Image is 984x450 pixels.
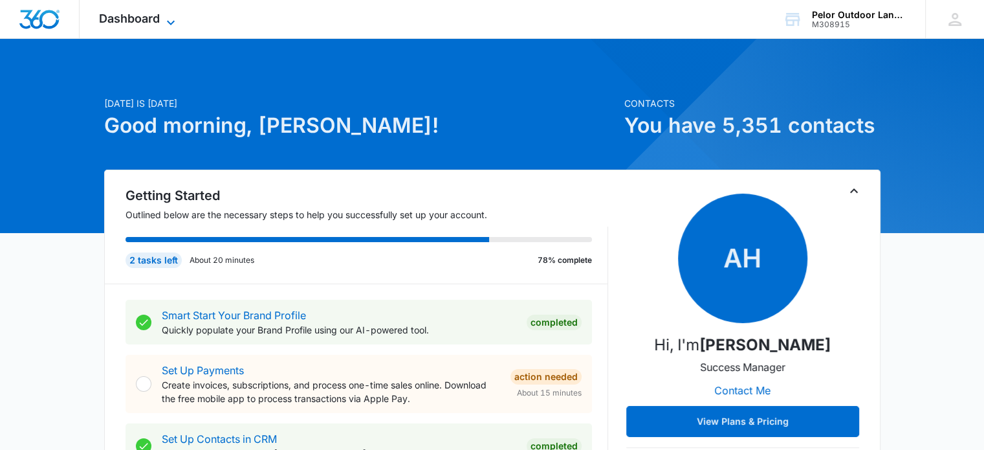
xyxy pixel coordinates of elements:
a: Smart Start Your Brand Profile [162,309,306,322]
h1: Good morning, [PERSON_NAME]! [104,110,617,141]
p: Contacts [624,96,880,110]
p: About 20 minutes [190,254,254,266]
p: Create invoices, subscriptions, and process one-time sales online. Download the free mobile app t... [162,378,500,405]
a: Set Up Contacts in CRM [162,433,277,445]
button: Toggle Collapse [846,183,862,199]
p: Success Manager [700,359,785,375]
span: AH [678,194,807,323]
div: 2 tasks left [126,253,182,268]
strong: [PERSON_NAME] [699,335,831,354]
div: Completed [527,315,582,330]
button: Contact Me [701,375,783,406]
h2: Getting Started [126,186,608,205]
p: Hi, I'm [654,333,831,357]
div: Action Needed [510,369,582,385]
button: View Plans & Pricing [626,406,859,437]
p: Outlined below are the necessary steps to help you successfully set up your account. [126,208,608,221]
h1: You have 5,351 contacts [624,110,880,141]
span: Dashboard [99,12,160,25]
p: 78% complete [538,254,592,266]
span: About 15 minutes [517,387,582,399]
a: Set Up Payments [162,364,244,377]
p: Quickly populate your Brand Profile using our AI-powered tool. [162,323,516,337]
p: [DATE] is [DATE] [104,96,617,110]
div: account name [812,10,906,20]
div: account id [812,20,906,29]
